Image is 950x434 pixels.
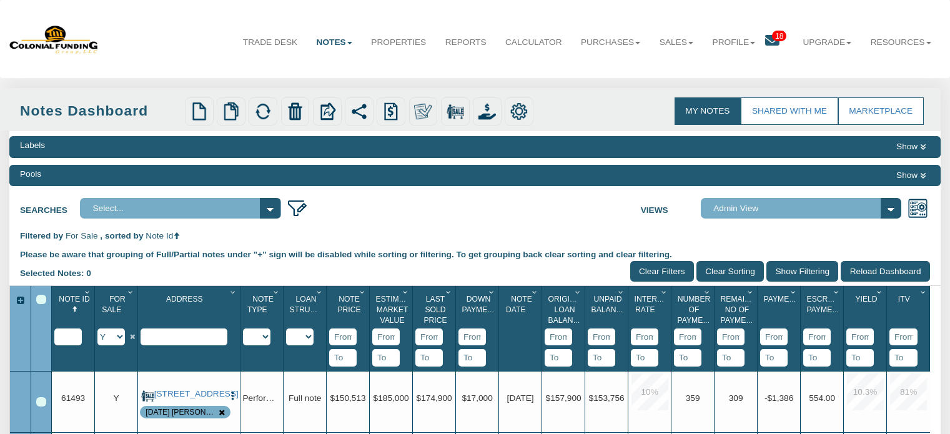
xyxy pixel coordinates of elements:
a: Trade Desk [234,27,307,58]
div: Note is contained in the pool 8-21-25 Mixon 001 T1 [146,407,217,418]
img: views.png [908,198,928,219]
div: Loan Structure Sort None [286,290,326,328]
div: Column Menu [443,286,455,298]
div: Column Menu [270,286,282,298]
input: From [588,328,615,346]
span: Sort Ascending [69,305,79,313]
div: Sort None [502,290,542,328]
span: $150,513 [330,393,366,403]
span: 61493 [61,393,85,403]
a: Sales [650,27,703,58]
div: Sort None [458,290,498,367]
div: Escrow Payment Sort None [803,290,843,328]
div: Sort Ascending [54,290,94,345]
span: Address [166,295,203,303]
div: Sort None [545,290,585,367]
input: To [329,349,357,367]
div: Yield Sort None [846,290,886,328]
a: 712 Ave M, S. Houston, TX, 77587 [154,389,224,399]
input: From [372,328,400,346]
input: To [674,349,701,367]
span: Interest Rate [635,295,672,314]
div: Column Menu [357,286,369,298]
div: Column Menu [788,286,799,298]
div: Column Menu [615,286,627,298]
span: Original Loan Balance [548,295,585,325]
input: To [760,349,788,367]
div: Original Loan Balance Sort None [545,290,585,328]
img: history.png [382,102,400,120]
span: sorted by [105,231,144,240]
span: $157,900 [546,393,581,403]
span: Note Date [506,295,532,314]
span: $17,000 [462,393,492,403]
div: Labels [20,139,45,152]
img: for_sale.png [447,102,464,120]
div: Sort None [674,290,714,367]
div: Select All [36,295,46,305]
span: 18 [772,31,786,41]
span: -$1,386 [764,393,793,403]
input: From [415,328,443,346]
input: To [717,349,745,367]
div: Sort None [415,290,455,367]
span: 359 [686,393,700,403]
a: Resources [861,27,941,58]
button: Press to open the note menu [227,389,238,402]
div: Unpaid Balance Sort None [588,290,628,328]
div: Last Sold Price Sort None [415,290,455,328]
span: 309 [729,393,743,403]
div: Column Menu [572,286,584,298]
input: From [329,328,357,346]
div: Itv Sort None [889,290,930,328]
span: Estimated Market Value [376,295,419,325]
div: Sort None [588,290,628,367]
div: Number Of Payments Sort None [674,290,714,328]
div: Note Date Sort None [502,290,542,328]
div: Selected Notes: 0 [20,261,101,286]
div: For Sale Sort None [97,290,137,328]
div: Sort None [631,290,671,367]
span: Last Sold Price [423,295,447,325]
label: Searches [20,198,80,216]
a: Properties [362,27,435,58]
span: Note Price [337,295,360,314]
a: Notes [307,27,362,58]
div: Sort None [372,290,412,367]
span: Payment(P&I) [764,295,817,303]
div: Remaining No Of Payments Sort None [717,290,757,328]
img: for_sale.png [141,389,154,402]
img: copy.png [222,102,240,120]
div: Sort None [889,290,930,367]
div: Sort None [97,290,137,345]
a: Reports [435,27,495,58]
div: Expand All [10,295,30,307]
label: Views [641,198,701,216]
span: Filtered by [20,231,63,240]
div: Sort None [760,290,800,367]
div: Sort None [717,290,757,367]
input: From [846,328,874,346]
div: Notes Dashboard [20,101,181,121]
div: Note Type Sort None [243,290,283,328]
div: 10.3 [847,373,884,410]
img: cell-menu.png [227,391,238,402]
span: , [100,231,102,240]
a: Purchases [571,27,650,58]
input: From [717,328,745,346]
input: To [889,349,918,367]
input: To [588,349,615,367]
a: Calculator [496,27,571,58]
div: 81.0 [890,373,927,410]
span: Down Payment [462,295,498,314]
div: Sort None [803,290,843,367]
img: make_own.png [414,102,432,120]
img: purchase_offer.png [478,102,496,120]
div: Pools [20,168,41,180]
input: From [889,328,918,346]
span: Yield [855,295,877,303]
div: Column Menu [227,286,239,298]
span: $174,900 [417,393,452,403]
span: Note Id [146,231,173,240]
span: Remaining No Of Payments [721,295,764,325]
